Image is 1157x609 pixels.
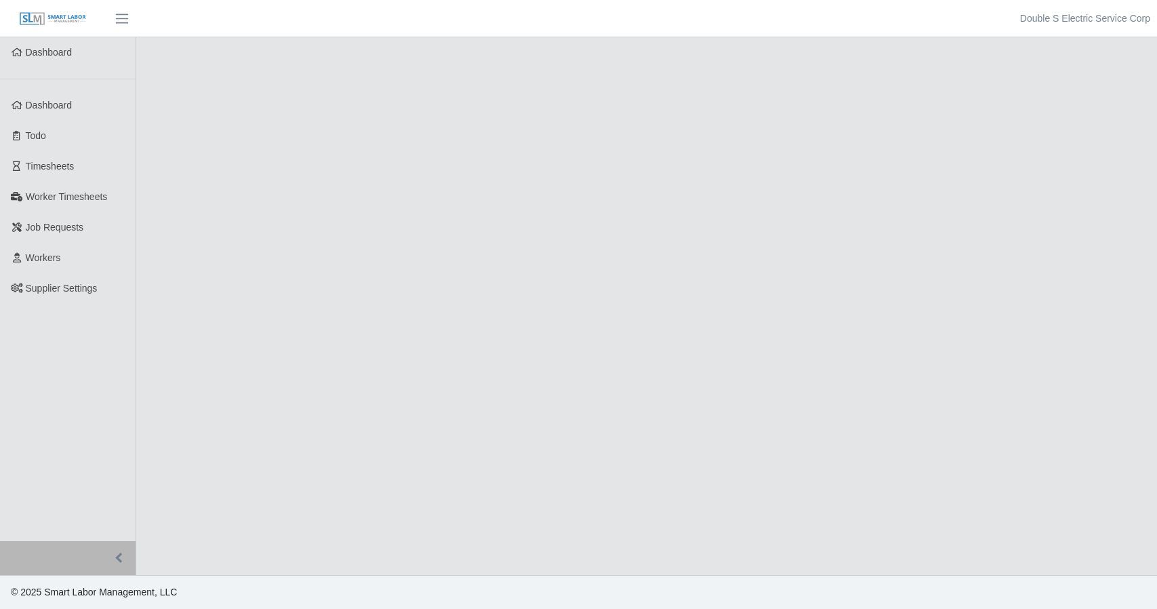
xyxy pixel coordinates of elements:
span: Supplier Settings [26,283,98,294]
img: SLM Logo [19,12,87,26]
span: © 2025 Smart Labor Management, LLC [11,587,177,597]
span: Todo [26,130,46,141]
span: Dashboard [26,100,73,111]
span: Job Requests [26,222,84,233]
span: Dashboard [26,47,73,58]
a: Double S Electric Service Corp [1020,12,1150,26]
span: Workers [26,252,61,263]
span: Worker Timesheets [26,191,107,202]
span: Timesheets [26,161,75,172]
